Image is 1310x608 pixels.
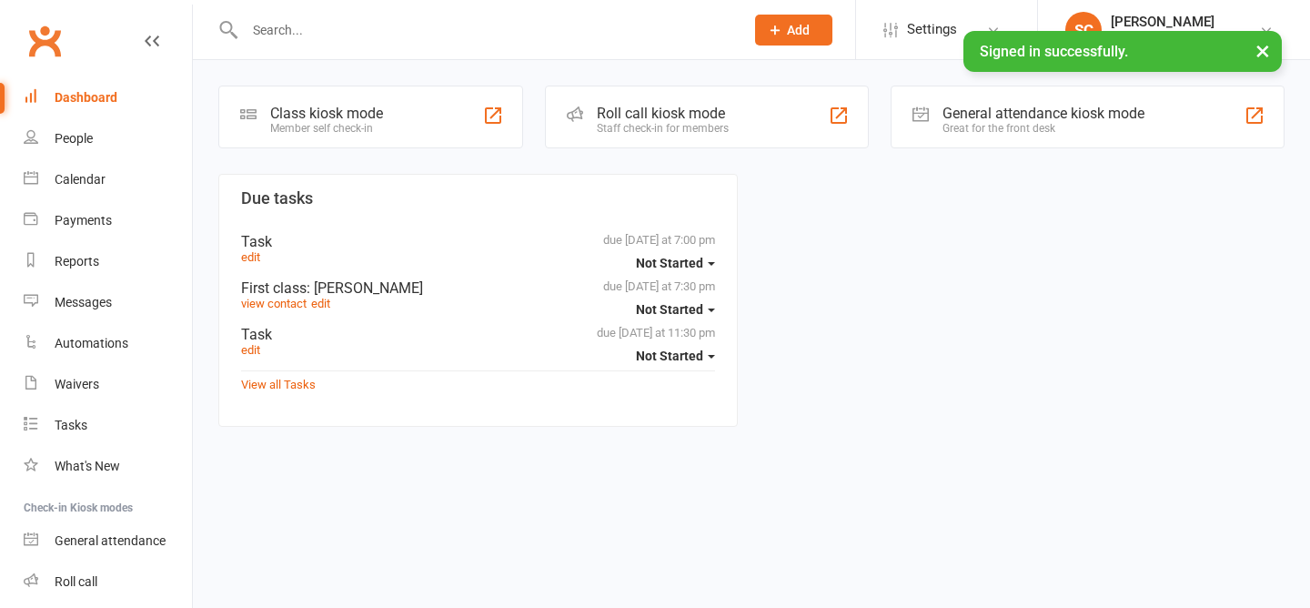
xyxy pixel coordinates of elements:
a: Messages [24,282,192,323]
div: General attendance kiosk mode [942,105,1144,122]
a: Dashboard [24,77,192,118]
a: Waivers [24,364,192,405]
a: What's New [24,446,192,487]
div: Tasks [55,418,87,432]
a: Payments [24,200,192,241]
a: People [24,118,192,159]
button: Add [755,15,832,46]
div: Task [241,233,715,250]
a: edit [241,250,260,264]
div: What's New [55,459,120,473]
span: Not Started [636,256,703,270]
div: Automations [55,336,128,350]
a: General attendance kiosk mode [24,521,192,562]
div: Messages [55,295,112,309]
input: Search... [239,17,731,43]
a: edit [311,297,330,310]
button: × [1246,31,1279,70]
div: Reports [55,254,99,269]
span: Signed in successfully. [980,43,1128,60]
div: Gemz Elite Dance Studio [1111,30,1247,46]
span: Not Started [636,349,703,363]
a: Reports [24,241,192,282]
h3: Due tasks [241,189,715,208]
button: Not Started [636,339,715,372]
div: First class [241,279,715,297]
a: Roll call [24,562,192,603]
div: Payments [55,213,112,228]
a: View all Tasks [241,378,316,391]
span: Not Started [636,302,703,317]
div: Roll call [55,574,97,589]
button: Not Started [636,247,715,279]
div: Dashboard [55,90,117,105]
div: Calendar [55,172,106,187]
div: People [55,131,93,146]
a: Calendar [24,159,192,200]
span: Add [787,23,810,37]
div: Class kiosk mode [270,105,383,122]
div: Roll call kiosk mode [597,105,729,122]
a: Tasks [24,405,192,446]
div: Waivers [55,377,99,391]
div: SC [1065,12,1102,48]
div: Task [241,326,715,343]
button: Not Started [636,293,715,326]
div: [PERSON_NAME] [1111,14,1247,30]
a: Clubworx [22,18,67,64]
span: : [PERSON_NAME] [307,279,423,297]
span: Settings [907,9,957,50]
div: Member self check-in [270,122,383,135]
div: Great for the front desk [942,122,1144,135]
a: view contact [241,297,307,310]
div: General attendance [55,533,166,548]
div: Staff check-in for members [597,122,729,135]
a: edit [241,343,260,357]
a: Automations [24,323,192,364]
